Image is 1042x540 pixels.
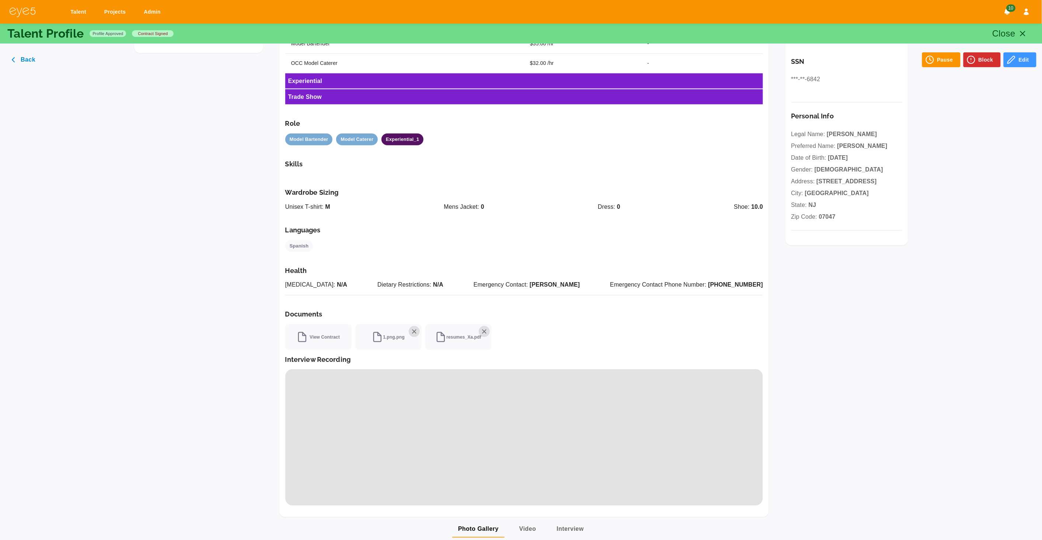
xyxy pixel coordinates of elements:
span: Model Bartender [285,136,333,143]
button: Video [513,520,542,538]
span: 07047 [819,214,836,220]
p: Preferred Name: [791,142,902,150]
h6: Documents [285,310,763,318]
span: 10.0 [752,204,763,210]
img: eye5 [9,7,36,17]
span: Model Caterer [336,136,378,143]
span: NJ [809,202,816,208]
span: 10 [1006,4,1015,12]
h6: Trade Show [288,92,322,101]
p: Date of Birth: [791,153,902,162]
h6: Wardrobe Sizing [285,188,763,197]
p: Talent Profile [7,28,84,39]
span: [PERSON_NAME] [827,131,877,137]
span: [GEOGRAPHIC_DATA] [805,190,869,196]
span: M [325,204,330,210]
span: 0 [481,204,484,210]
p: [MEDICAL_DATA]: [285,280,348,289]
p: Zip Code: [791,212,902,221]
h6: Interview Recording [285,356,351,364]
span: View Contract [297,332,340,343]
span: 1.png.png [372,332,405,343]
span: contract signed [135,31,171,37]
p: Emergency Contact Phone Number: [610,280,763,289]
p: State: [791,201,902,210]
span: Profile Approved [90,31,126,37]
p: Address: [791,177,902,186]
span: Experiential_1 [381,136,424,143]
a: Projects [100,5,133,19]
span: [PERSON_NAME] [530,281,580,288]
p: Mens Jacket: [444,202,484,211]
p: Emergency Contact: [474,280,580,289]
span: N/A [337,281,347,288]
button: Close [988,25,1035,42]
button: Back [6,52,43,67]
button: Photo Gallery [452,520,505,538]
h6: Skills [285,160,763,168]
p: Dietary Restrictions: [377,280,443,289]
h6: Languages [285,226,763,234]
span: N/A [433,281,443,288]
span: [DEMOGRAPHIC_DATA] [815,166,883,173]
p: Dress: [598,202,620,211]
span: resumes_Xa.pdf [435,332,481,343]
p: Legal Name: [791,130,902,139]
p: Shoe: [734,202,763,211]
button: Pause [922,52,961,67]
a: Talent [66,5,94,19]
button: Notifications [1001,5,1014,18]
button: Edit [1004,52,1036,67]
h6: Role [285,120,763,128]
span: [PHONE_NUMBER] [708,281,763,288]
button: Block [963,52,1001,67]
p: Close [993,27,1016,40]
span: [STREET_ADDRESS] [816,178,877,184]
span: Spanish [285,242,313,250]
p: Gender: [791,165,902,174]
p: Unisex T-shirt: [285,202,330,211]
h6: Personal Info [791,112,902,120]
button: Interview [551,520,590,538]
h6: Health [285,267,763,275]
span: [DATE] [828,155,848,161]
h6: Experiential [288,76,323,86]
a: Admin [139,5,168,19]
span: 0 [617,204,620,210]
p: City: [791,189,902,198]
span: [PERSON_NAME] [837,143,888,149]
